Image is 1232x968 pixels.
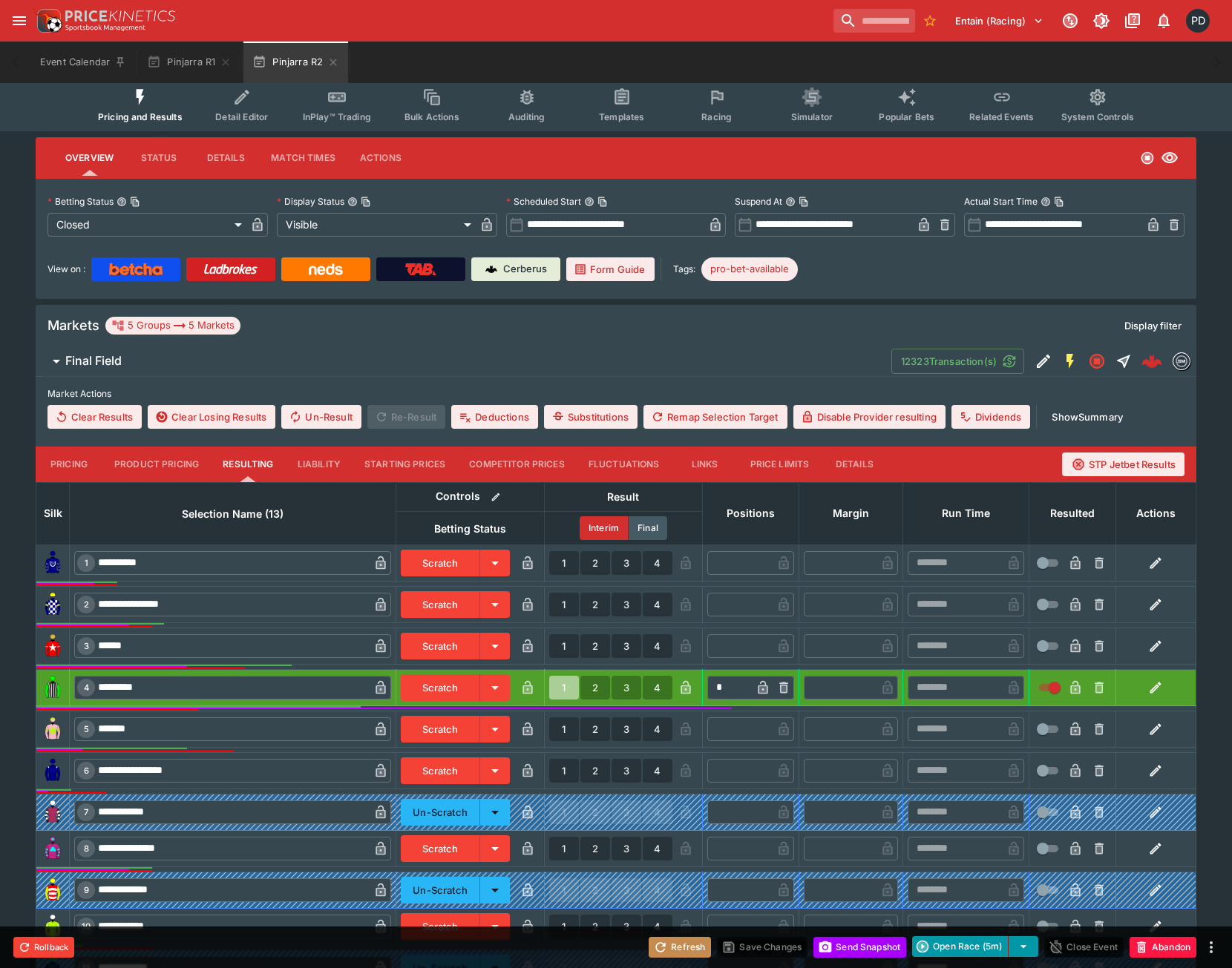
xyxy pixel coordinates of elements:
button: Abandon [1130,937,1196,958]
th: Margin [799,482,902,544]
button: Final Field [36,346,891,376]
button: Betting StatusCopy To Clipboard [117,197,127,207]
span: 9 [81,885,92,895]
button: Scratch [401,674,480,701]
span: Simulator [791,111,833,122]
div: Paul Dicioccio [1186,9,1210,33]
a: Form Guide [566,257,655,281]
button: 2 [580,837,610,860]
button: STP Jetbet Results [1062,452,1185,476]
button: Actual Start TimeCopy To Clipboard [1041,197,1051,207]
img: runner 1 [41,551,65,575]
button: Starting Prices [353,447,457,482]
span: 3 [81,641,92,651]
button: Disable Provider resulting [793,405,946,429]
button: 3 [612,634,641,658]
button: Pinjarra R2 [243,42,348,83]
label: View on : [47,257,85,281]
button: Event Calendar [31,42,135,83]
p: Display Status [277,195,344,208]
img: runner 9 [41,878,65,902]
button: Copy To Clipboard [361,197,371,207]
button: Interim [580,516,629,540]
button: Liability [286,447,353,482]
button: Paul Dicioccio [1182,4,1214,37]
button: Details [192,140,259,176]
span: Re-Result [367,405,445,429]
button: 1 [549,837,579,860]
div: Closed [47,213,247,237]
button: Overview [53,140,125,176]
button: more [1202,938,1220,956]
svg: Closed [1140,151,1155,165]
img: runner 7 [41,800,65,824]
input: search [833,9,915,33]
div: split button [912,936,1038,957]
img: Cerberus [485,263,497,275]
button: 3 [612,676,641,699]
img: runner 3 [41,634,65,658]
button: 1 [549,676,579,699]
div: ca2fd733-d2d7-455c-8993-847d3f12b717 [1141,351,1162,372]
img: TabNZ [405,263,436,275]
span: 10 [79,921,94,932]
button: Remap Selection Target [643,405,787,429]
div: Event type filters [86,79,1146,131]
th: Actions [1115,482,1196,544]
img: Neds [309,263,342,275]
img: runner 8 [41,837,65,860]
button: Copy To Clipboard [597,197,608,207]
button: 3 [612,915,641,938]
span: Popular Bets [879,111,934,122]
button: ShowSummary [1043,405,1132,429]
button: 4 [643,717,672,741]
span: Related Events [969,111,1034,122]
div: Visible [277,213,476,237]
button: Product Pricing [102,447,211,482]
th: Resulted [1029,482,1115,544]
img: runner 6 [41,759,65,783]
button: Substitutions [544,405,638,429]
span: 4 [81,682,92,693]
th: Run Time [902,482,1029,544]
button: 1 [549,593,579,616]
button: Status [125,140,192,176]
button: Deductions [451,405,538,429]
button: 1 [549,634,579,658]
button: Scratch [401,633,480,659]
button: Scratch [401,835,480,862]
button: 3 [612,593,641,616]
button: 1 [549,551,579,575]
img: PriceKinetics Logo [33,6,62,36]
span: Selection Name (13) [166,505,300,523]
th: Result [544,482,702,511]
th: Silk [36,482,70,544]
button: Straight [1110,348,1137,375]
button: 2 [580,593,610,616]
button: Select Tenant [946,9,1052,33]
button: Scratch [401,757,480,784]
button: Documentation [1119,7,1146,34]
a: ca2fd733-d2d7-455c-8993-847d3f12b717 [1137,346,1167,376]
label: Market Actions [47,383,1185,405]
span: 7 [81,807,91,817]
button: Final [629,516,667,540]
th: Controls [396,482,545,511]
button: Toggle light/dark mode [1088,7,1115,34]
button: 4 [643,676,672,699]
button: SGM Enabled [1057,348,1084,375]
button: Un-Result [281,405,361,429]
span: 8 [81,843,92,854]
button: Send Snapshot [813,937,906,958]
span: Mark an event as closed and abandoned. [1130,938,1196,953]
button: Pricing [36,447,102,482]
button: Notifications [1150,7,1177,34]
button: Price Limits [738,447,822,482]
button: Resulting [211,447,285,482]
button: 1 [549,717,579,741]
button: Rollback [13,937,74,958]
button: Refresh [649,937,711,958]
button: Actions [347,140,414,176]
button: Details [821,447,888,482]
img: logo-cerberus--red.svg [1141,351,1162,372]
